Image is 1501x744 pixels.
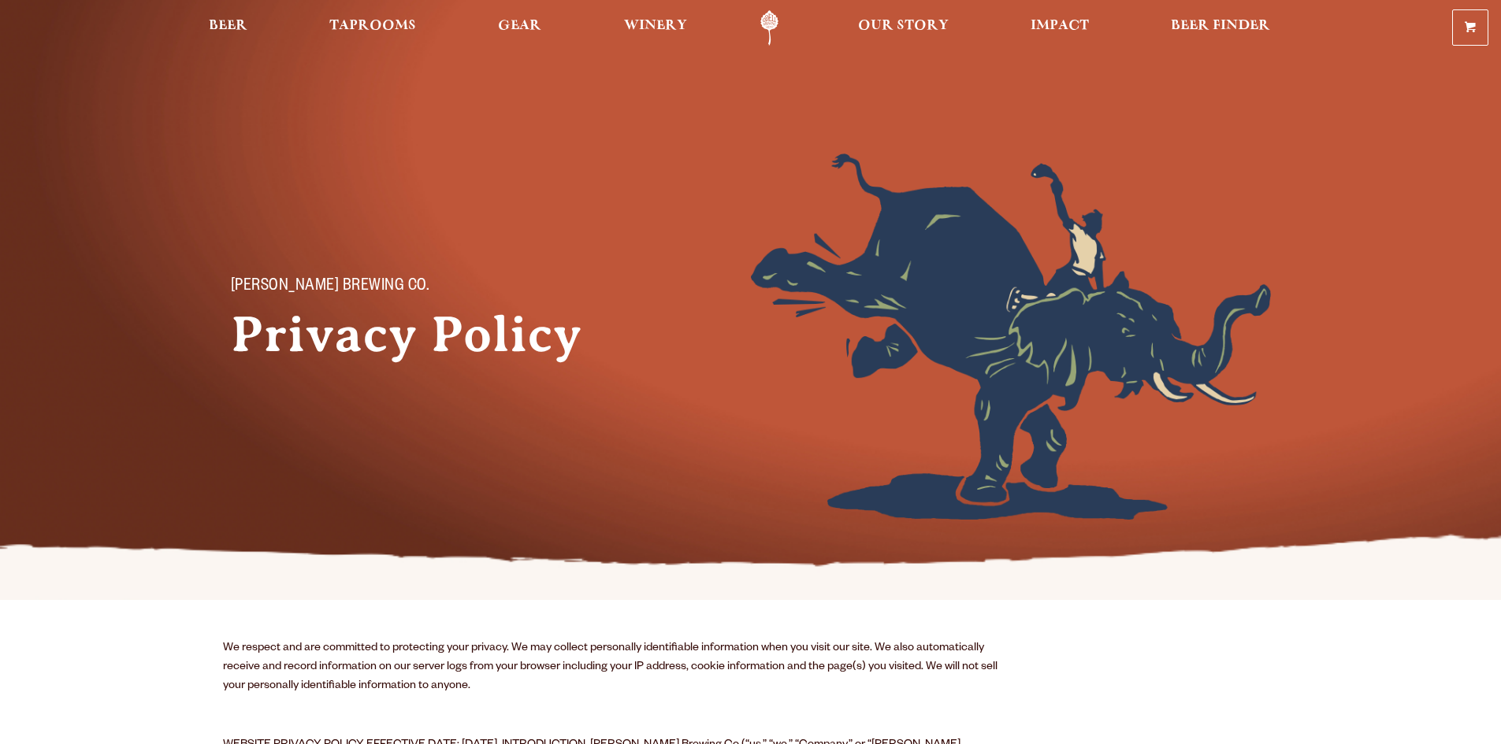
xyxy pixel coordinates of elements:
a: Beer Finder [1161,10,1280,46]
span: Impact [1031,20,1089,32]
a: Gear [488,10,552,46]
span: Beer Finder [1171,20,1270,32]
a: Our Story [848,10,959,46]
img: Foreground404 [751,154,1271,520]
span: We respect and are committed to protecting your privacy. We may collect personally identifiable i... [223,642,998,693]
a: Taprooms [319,10,426,46]
a: Odell Home [740,10,799,46]
span: Taprooms [329,20,416,32]
span: Our Story [858,20,949,32]
h1: Privacy Policy [231,306,609,363]
a: Winery [614,10,697,46]
a: Beer [199,10,258,46]
span: Beer [209,20,247,32]
a: Impact [1020,10,1099,46]
span: Winery [624,20,687,32]
p: [PERSON_NAME] Brewing Co. [231,278,578,297]
span: Gear [498,20,541,32]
